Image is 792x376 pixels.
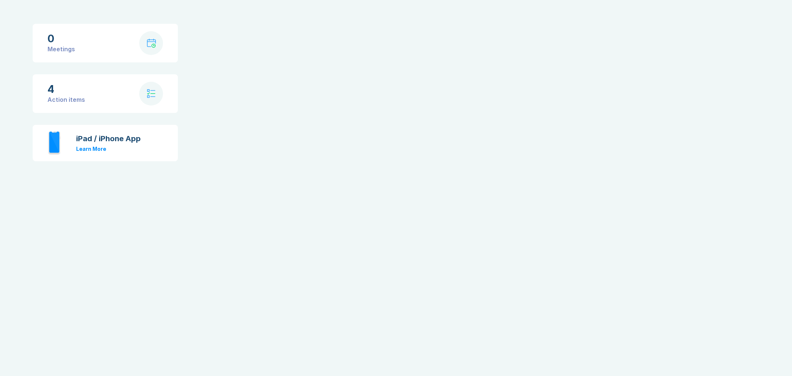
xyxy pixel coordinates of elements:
img: check-list.svg [147,89,156,98]
img: iphone.svg [48,131,61,155]
div: iPad / iPhone App [76,134,141,143]
div: Action items [48,95,85,104]
img: calendar-with-clock.svg [147,39,156,48]
a: Learn More [76,146,106,152]
div: 4 [48,83,85,95]
div: Meetings [48,45,75,54]
div: 0 [48,33,75,45]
